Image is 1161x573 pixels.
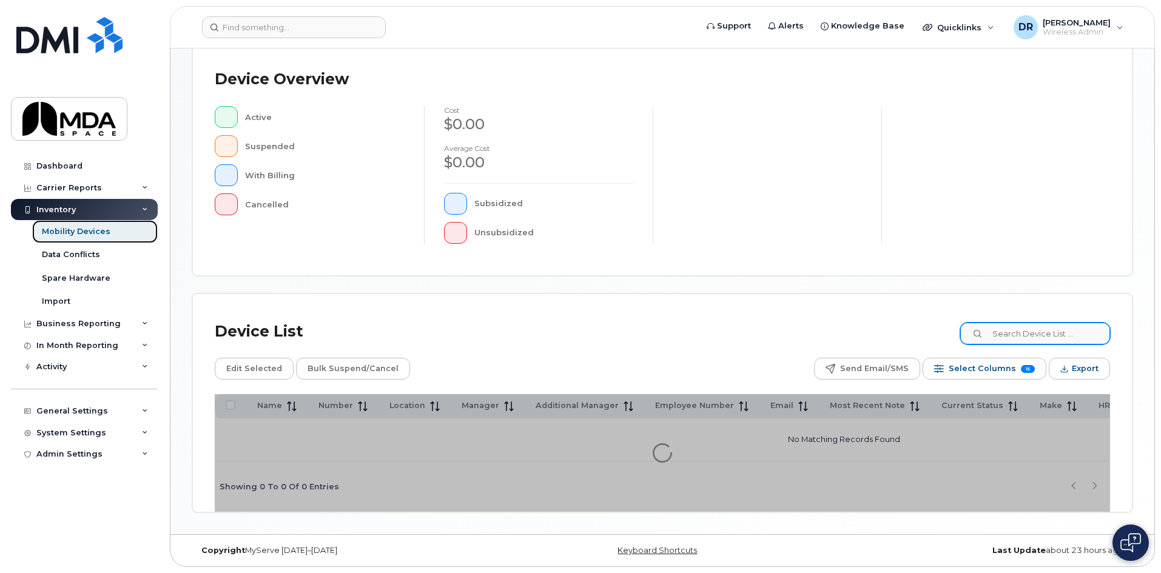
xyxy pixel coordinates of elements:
div: Quicklinks [914,15,1003,39]
a: Knowledge Base [812,14,913,38]
span: Alerts [778,20,804,32]
span: Bulk Suspend/Cancel [308,360,399,378]
h4: cost [444,106,633,114]
button: Bulk Suspend/Cancel [296,358,410,380]
button: Select Columns 15 [923,358,1046,380]
span: 15 [1021,365,1035,373]
span: Edit Selected [226,360,282,378]
a: Support [698,14,759,38]
span: Wireless Admin [1043,27,1111,37]
div: Device List [215,316,303,347]
div: Suspended [245,135,405,157]
h4: Average cost [444,144,633,152]
div: Device Overview [215,64,349,95]
input: Find something... [202,16,386,38]
strong: Copyright [201,546,245,555]
span: Send Email/SMS [840,360,909,378]
div: Active [245,106,405,128]
div: MyServe [DATE]–[DATE] [192,546,506,555]
a: Keyboard Shortcuts [618,546,697,555]
span: Quicklinks [937,22,981,32]
div: $0.00 [444,152,633,173]
span: DR [1018,20,1033,35]
span: Select Columns [949,360,1016,378]
img: Open chat [1120,533,1141,552]
button: Export [1049,358,1110,380]
button: Send Email/SMS [814,358,920,380]
a: Alerts [759,14,812,38]
strong: Last Update [992,546,1046,555]
span: Knowledge Base [831,20,904,32]
div: $0.00 [444,114,633,135]
button: Edit Selected [215,358,294,380]
div: Unsubsidized [474,222,634,244]
div: Danielle Robertson [1005,15,1132,39]
div: With Billing [245,164,405,186]
span: Export [1072,360,1099,378]
span: [PERSON_NAME] [1043,18,1111,27]
div: Cancelled [245,193,405,215]
input: Search Device List ... [960,323,1110,344]
div: about 23 hours ago [819,546,1132,555]
div: Subsidized [474,193,634,215]
span: Support [717,20,751,32]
